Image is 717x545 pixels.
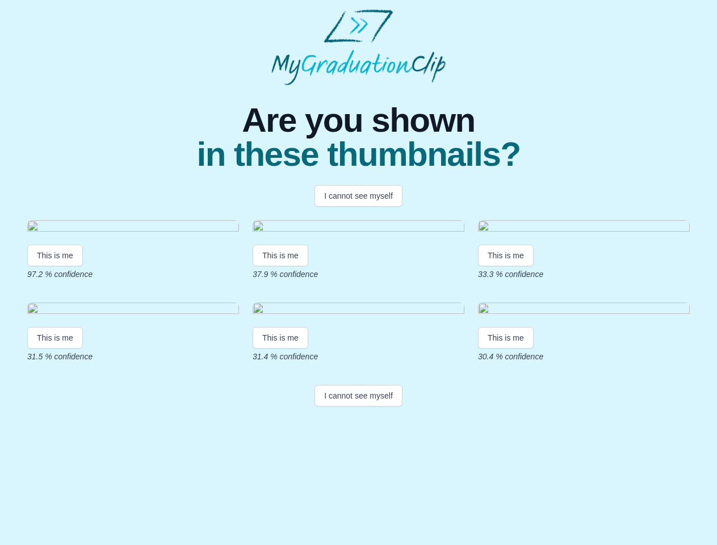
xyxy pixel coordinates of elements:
p: 31.5 % confidence [27,351,239,362]
button: This is me [478,327,534,349]
img: 9a05b18c6d1dba146022975c915e55c8af29737a.gif [478,220,690,236]
img: bed840287352012843e6238b28e7878deb003156.gif [27,303,239,318]
p: 37.9 % confidence [253,269,464,280]
img: 3465045cb6215247a2a1c17281899c62e67848d6.gif [253,220,464,236]
p: 33.3 % confidence [478,269,690,280]
button: I cannot see myself [315,185,402,207]
span: Are you shown [196,103,520,137]
p: 97.2 % confidence [27,269,239,280]
img: 44b8a1d9c54512ce4a818d674a315246023d92a6.gif [27,220,239,236]
button: This is me [253,327,308,349]
button: This is me [253,245,308,266]
p: 31.4 % confidence [253,351,464,362]
button: This is me [478,245,534,266]
img: bc1f92ad1db046ab91808258dff0176bb799db24.gif [478,303,690,318]
button: This is me [27,327,83,349]
img: 5b354dd58817bd05531e0fe1cf504cbe750e774a.gif [253,303,464,318]
p: 30.4 % confidence [478,351,690,362]
img: MyGraduationClip [271,9,446,85]
button: I cannot see myself [315,385,402,406]
span: in these thumbnails? [196,137,520,171]
button: This is me [27,245,83,266]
